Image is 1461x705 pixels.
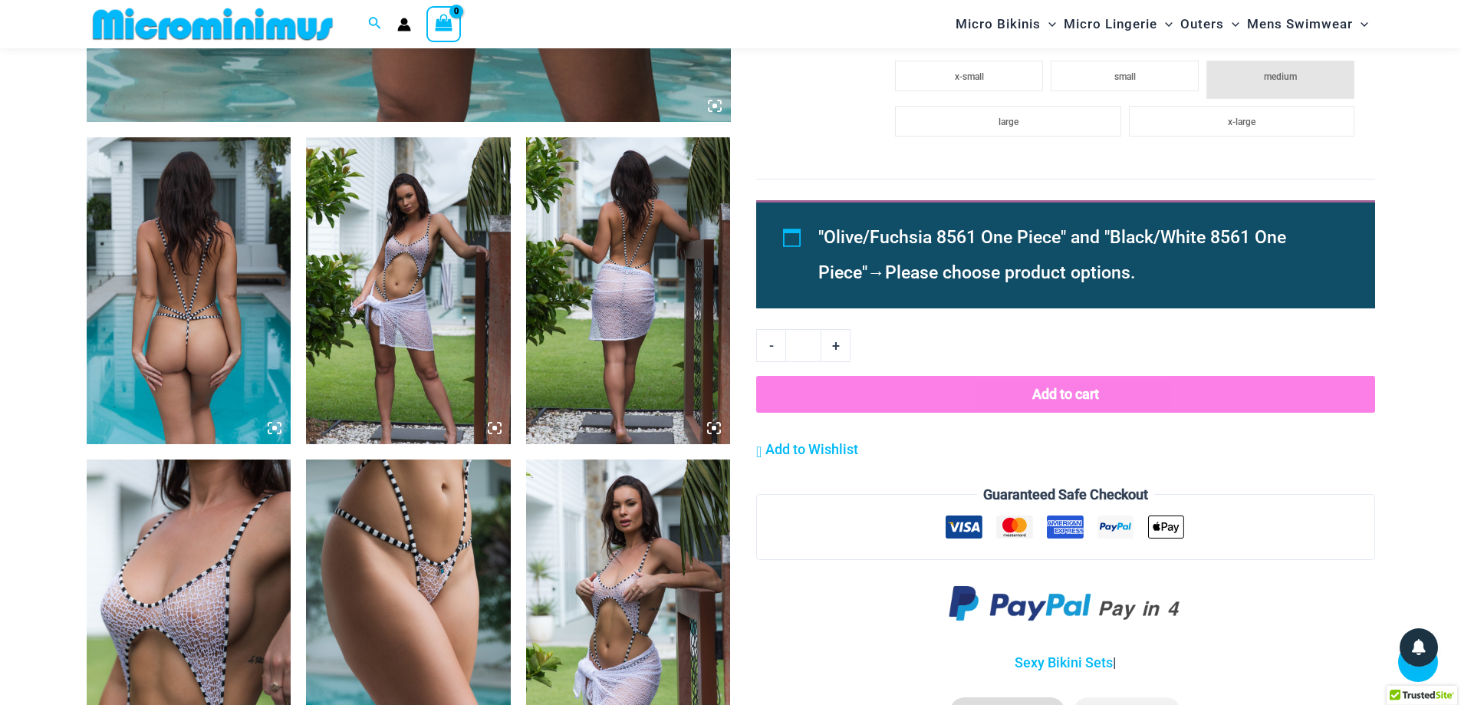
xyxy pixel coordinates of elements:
li: x-large [1129,106,1354,137]
li: large [895,106,1120,137]
a: Account icon link [397,18,411,31]
span: Menu Toggle [1353,5,1368,44]
span: small [1114,71,1136,82]
img: MM SHOP LOGO FLAT [87,7,339,41]
a: Micro LingerieMenu ToggleMenu Toggle [1060,5,1176,44]
a: Sexy Bikini Sets [1015,654,1113,670]
a: Search icon link [368,15,382,34]
a: Micro BikinisMenu ToggleMenu Toggle [952,5,1060,44]
p: | [756,651,1374,674]
img: Inferno Mesh Black White 8561 One Piece [87,137,291,444]
span: medium [1264,71,1297,82]
a: Mens SwimwearMenu ToggleMenu Toggle [1243,5,1372,44]
span: Micro Bikinis [956,5,1041,44]
span: Menu Toggle [1041,5,1056,44]
legend: Guaranteed Safe Checkout [977,483,1154,506]
img: Inferno Mesh Black White 8561 One Piece St Martin White 5996 Sarong [526,137,731,444]
input: Product quantity [785,329,821,361]
span: Mens Swimwear [1247,5,1353,44]
span: Add to Wishlist [765,441,858,457]
li: x-small [895,61,1043,91]
span: Menu Toggle [1224,5,1239,44]
span: x-large [1228,117,1255,127]
span: Please choose product options. [885,262,1135,283]
button: Add to cart [756,376,1374,413]
a: OutersMenu ToggleMenu Toggle [1176,5,1243,44]
span: Micro Lingerie [1064,5,1157,44]
span: x-small [955,71,984,82]
li: small [1051,61,1199,91]
a: - [756,329,785,361]
li: medium [1206,61,1354,99]
li: → [818,220,1340,291]
img: Inferno Mesh Black White 8561 One Piece St Martin White 5996 Sarong [306,137,511,444]
a: + [821,329,851,361]
a: Add to Wishlist [756,438,858,461]
nav: Site Navigation [949,2,1375,46]
span: "Olive/Fuchsia 8561 One Piece" and "Black/White 8561 One Piece" [818,227,1286,283]
span: Outers [1180,5,1224,44]
span: large [999,117,1018,127]
a: View Shopping Cart, empty [426,6,462,41]
span: Menu Toggle [1157,5,1173,44]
